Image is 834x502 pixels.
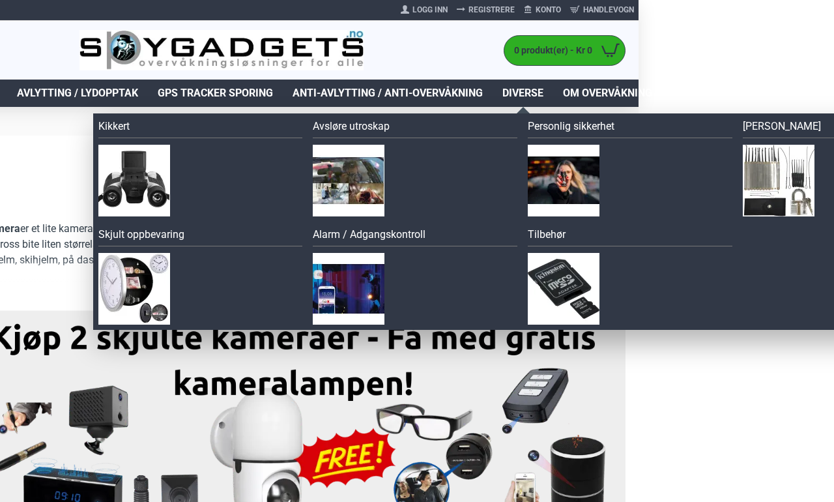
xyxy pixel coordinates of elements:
[7,80,148,107] a: Avlytting / Lydopptak
[502,85,543,101] span: Diverse
[468,4,515,16] span: Registrere
[283,80,493,107] a: Anti-avlytting / Anti-overvåkning
[536,4,561,16] span: Konto
[98,227,303,246] a: Skjult oppbevaring
[528,253,599,325] img: Tilbehør
[313,253,384,325] img: Alarm / Adgangskontroll
[158,85,273,101] span: GPS Tracker Sporing
[98,145,170,216] img: Kikkert
[553,80,736,107] a: Om overvåkning og avlytting
[528,227,732,246] a: Tilbehør
[293,85,483,101] span: Anti-avlytting / Anti-overvåkning
[743,145,814,216] img: Dirkesett
[528,119,732,138] a: Personlig sikkerhet
[563,85,726,101] span: Om overvåkning og avlytting
[412,4,448,16] span: Logg Inn
[313,227,517,246] a: Alarm / Adgangskontroll
[313,145,384,216] img: Avsløre utroskap
[493,80,553,107] a: Diverse
[148,80,283,107] a: GPS Tracker Sporing
[79,30,363,71] img: SpyGadgets.no
[504,44,596,57] span: 0 produkt(er) - Kr 0
[736,80,832,107] a: Spesialtilbud
[504,36,625,65] a: 0 produkt(er) - Kr 0
[746,85,822,101] span: Spesialtilbud
[313,119,517,138] a: Avsløre utroskap
[98,119,303,138] a: Kikkert
[17,85,138,101] span: Avlytting / Lydopptak
[98,253,170,325] img: Skjult oppbevaring
[583,4,634,16] span: Handlevogn
[528,145,599,216] img: Personlig sikkerhet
